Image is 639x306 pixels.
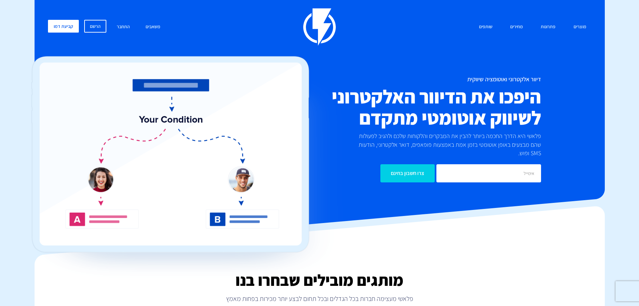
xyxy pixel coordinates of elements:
a: הרשם [84,20,106,33]
h1: דיוור אלקטרוני ואוטומציה שיווקית [279,76,541,83]
p: פלאשי היא הדרך החכמה ביותר להבין את המבקרים והלקוחות שלכם ולהגיב לפעולות שהם מבצעים באופן אוטומטי... [347,132,541,158]
p: פלאשי מעצימה חברות בכל הגדלים ובכל תחום לבצע יותר מכירות בפחות מאמץ [35,294,605,303]
a: קביעת דמו [48,20,79,33]
h2: היפכו את הדיוור האלקטרוני לשיווק אוטומטי מתקדם [279,86,541,128]
h2: מותגים מובילים שבחרו בנו [35,271,605,289]
a: שותפים [474,20,497,34]
a: פתרונות [536,20,561,34]
a: מחירים [505,20,528,34]
a: מוצרים [569,20,591,34]
input: צרו חשבון בחינם [380,164,435,182]
a: משאבים [141,20,165,34]
a: התחבר [112,20,135,34]
input: אימייל [436,164,541,182]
